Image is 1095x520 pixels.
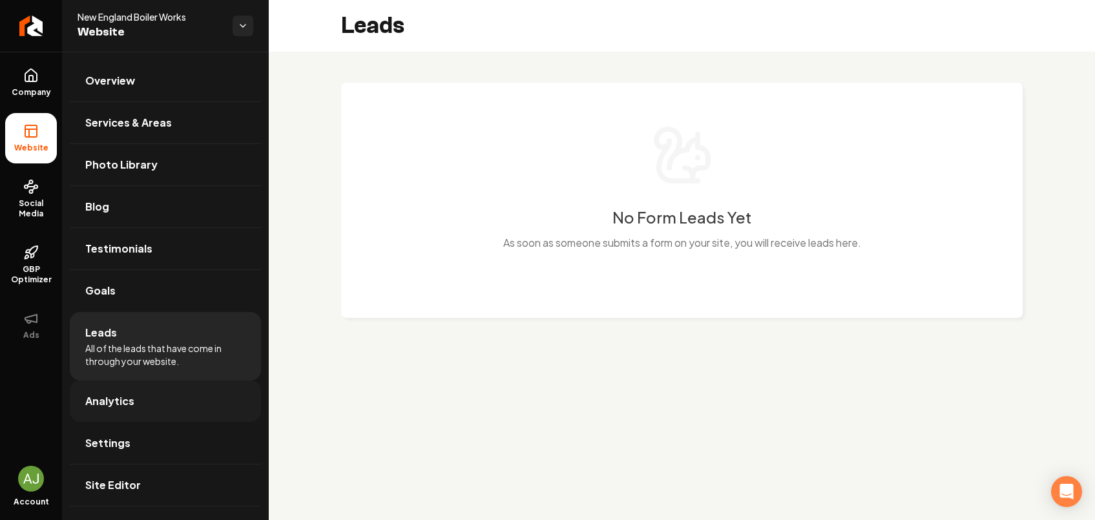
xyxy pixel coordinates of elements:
span: Site Editor [85,477,141,493]
span: Company [6,87,56,98]
span: Services & Areas [85,115,172,130]
a: Overview [70,60,261,101]
img: Rebolt Logo [19,16,43,36]
div: Open Intercom Messenger [1051,476,1082,507]
button: Open user button [18,466,44,492]
a: Site Editor [70,464,261,506]
a: Blog [70,186,261,227]
span: Blog [85,199,109,214]
span: New England Boiler Works [78,10,222,23]
span: All of the leads that have come in through your website. [85,342,245,368]
h2: Leads [341,13,404,39]
a: Settings [70,422,261,464]
img: AJ Nimeh [18,466,44,492]
span: Analytics [85,393,134,409]
span: GBP Optimizer [5,264,57,285]
span: Ads [18,330,45,340]
p: As soon as someone submits a form on your site, you will receive leads here. [503,235,861,251]
span: Testimonials [85,241,152,256]
a: GBP Optimizer [5,234,57,295]
a: Testimonials [70,228,261,269]
span: Settings [85,435,130,451]
a: Goals [70,270,261,311]
span: Photo Library [85,157,158,172]
a: Social Media [5,169,57,229]
span: Website [9,143,54,153]
button: Ads [5,300,57,351]
a: Services & Areas [70,102,261,143]
a: Company [5,57,57,108]
span: Goals [85,283,116,298]
span: Account [14,497,49,507]
span: Website [78,23,222,41]
h3: No Form Leads Yet [612,207,751,227]
span: Leads [85,325,117,340]
a: Analytics [70,380,261,422]
a: Photo Library [70,144,261,185]
span: Social Media [5,198,57,219]
span: Overview [85,73,135,88]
